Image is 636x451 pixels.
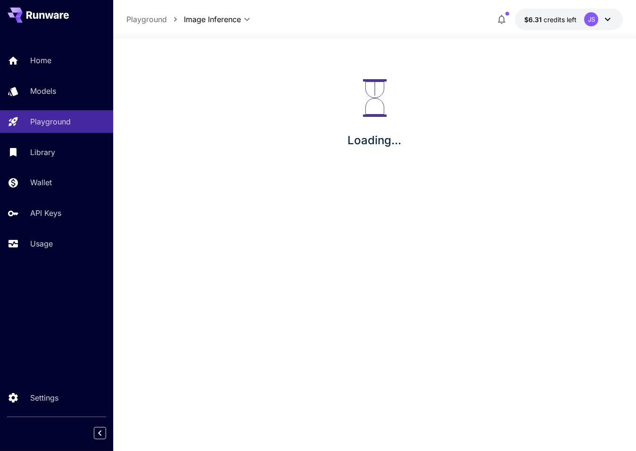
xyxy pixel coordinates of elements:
[30,55,51,66] p: Home
[524,16,544,24] span: $6.31
[126,14,184,25] nav: breadcrumb
[94,427,106,439] button: Collapse sidebar
[101,425,113,442] div: Collapse sidebar
[30,392,58,403] p: Settings
[515,8,623,30] button: $6.30712JS
[348,132,402,149] p: Loading...
[126,14,167,25] a: Playground
[30,207,61,219] p: API Keys
[524,15,577,25] div: $6.30712
[184,14,241,25] span: Image Inference
[30,147,55,158] p: Library
[30,177,52,188] p: Wallet
[30,116,71,127] p: Playground
[544,16,577,24] span: credits left
[30,85,56,97] p: Models
[584,12,598,26] div: JS
[30,238,53,249] p: Usage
